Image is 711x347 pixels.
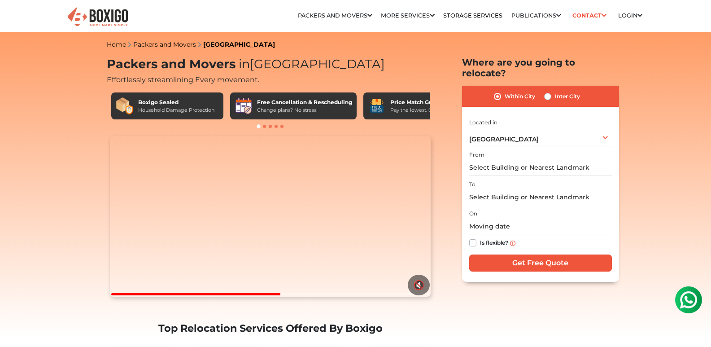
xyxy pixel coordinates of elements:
a: Storage Services [443,12,502,19]
h2: Top Relocation Services Offered By Boxigo [107,322,434,334]
img: whatsapp-icon.svg [9,9,27,27]
label: From [469,151,484,159]
a: Home [107,40,126,48]
label: Inter City [555,91,580,102]
span: [GEOGRAPHIC_DATA] [236,57,385,71]
input: Get Free Quote [469,255,612,272]
label: Within City [505,91,535,102]
div: Price Match Guarantee [390,98,458,106]
a: Login [618,12,642,19]
div: Boxigo Sealed [138,98,214,106]
label: On [469,210,477,218]
a: Packers and Movers [298,12,372,19]
a: Contact [570,9,610,22]
label: Located in [469,119,497,127]
h1: Packers and Movers [107,57,434,72]
h2: Where are you going to relocate? [462,57,619,79]
img: Free Cancellation & Rescheduling [235,97,253,115]
img: info [510,241,515,246]
img: Boxigo Sealed [116,97,134,115]
input: Moving date [469,219,612,234]
img: Price Match Guarantee [368,97,386,115]
a: More services [381,12,435,19]
label: Is flexible? [480,237,508,247]
span: [GEOGRAPHIC_DATA] [469,135,539,143]
input: Select Building or Nearest Landmark [469,189,612,205]
input: Select Building or Nearest Landmark [469,160,612,176]
span: Effortlessly streamlining Every movement. [107,75,259,84]
a: [GEOGRAPHIC_DATA] [203,40,275,48]
video: Your browser does not support the video tag. [110,136,431,297]
img: Boxigo [66,6,129,28]
div: Household Damage Protection [138,106,214,114]
button: 🔇 [408,275,430,295]
div: Free Cancellation & Rescheduling [257,98,352,106]
label: To [469,180,475,189]
span: in [239,57,250,71]
a: Packers and Movers [133,40,196,48]
a: Publications [511,12,561,19]
div: Change plans? No stress! [257,106,352,114]
div: Pay the lowest. Guaranteed! [390,106,458,114]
